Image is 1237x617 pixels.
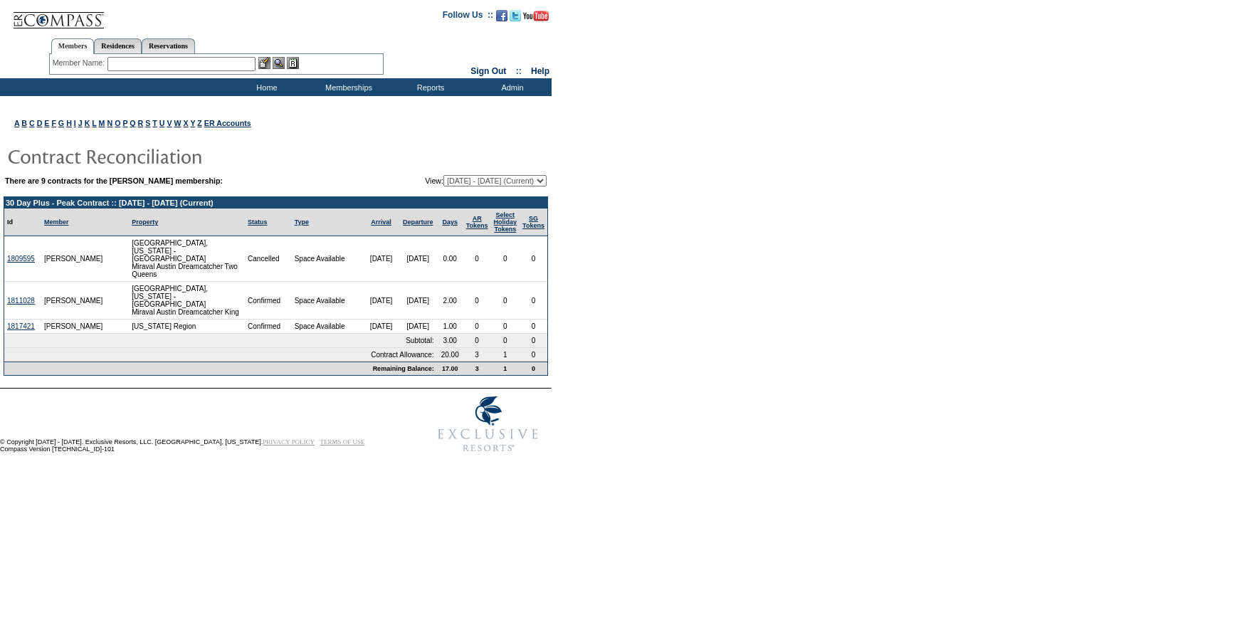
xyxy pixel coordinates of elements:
[520,362,547,375] td: 0
[115,119,120,127] a: O
[466,215,488,229] a: ARTokens
[399,320,437,334] td: [DATE]
[190,119,195,127] a: Y
[363,320,399,334] td: [DATE]
[491,236,520,282] td: 0
[287,57,299,69] img: Reservations
[4,197,547,209] td: 30 Day Plus - Peak Contract :: [DATE] - [DATE] (Current)
[388,78,470,96] td: Reports
[292,320,364,334] td: Space Available
[92,119,96,127] a: L
[437,348,463,362] td: 20.00
[44,119,49,127] a: E
[248,218,268,226] a: Status
[51,38,95,54] a: Members
[37,119,43,127] a: D
[437,362,463,375] td: 17.00
[7,255,35,263] a: 1809595
[122,119,127,127] a: P
[263,438,315,445] a: PRIVACY POLICY
[7,297,35,305] a: 1811028
[399,236,437,282] td: [DATE]
[371,218,391,226] a: Arrival
[463,236,491,282] td: 0
[129,282,245,320] td: [GEOGRAPHIC_DATA], [US_STATE] - [GEOGRAPHIC_DATA] Miraval Austin Dreamcatcher King
[7,142,292,170] img: pgTtlContractReconciliation.gif
[152,119,157,127] a: T
[4,334,437,348] td: Subtotal:
[174,119,181,127] a: W
[494,211,517,233] a: Select HolidayTokens
[491,362,520,375] td: 1
[496,14,507,23] a: Become our fan on Facebook
[520,348,547,362] td: 0
[437,282,463,320] td: 2.00
[7,322,35,330] a: 1817421
[292,236,364,282] td: Space Available
[51,119,56,127] a: F
[424,389,552,460] img: Exclusive Resorts
[520,334,547,348] td: 0
[138,119,144,127] a: R
[142,38,195,53] a: Reservations
[442,218,458,226] a: Days
[245,236,292,282] td: Cancelled
[58,119,64,127] a: G
[132,218,158,226] a: Property
[463,282,491,320] td: 0
[273,57,285,69] img: View
[353,175,547,186] td: View:
[491,282,520,320] td: 0
[204,119,251,127] a: ER Accounts
[443,9,493,26] td: Follow Us ::
[516,66,522,76] span: ::
[437,320,463,334] td: 1.00
[491,348,520,362] td: 1
[99,119,105,127] a: M
[531,66,549,76] a: Help
[44,218,69,226] a: Member
[145,119,150,127] a: S
[4,362,437,375] td: Remaining Balance:
[463,362,491,375] td: 3
[85,119,90,127] a: K
[320,438,365,445] a: TERMS OF USE
[184,119,189,127] a: X
[463,348,491,362] td: 3
[5,176,223,185] b: There are 9 contracts for the [PERSON_NAME] membership:
[522,215,544,229] a: SGTokens
[437,334,463,348] td: 3.00
[520,320,547,334] td: 0
[470,66,506,76] a: Sign Out
[74,119,76,127] a: I
[399,282,437,320] td: [DATE]
[520,236,547,282] td: 0
[94,38,142,53] a: Residences
[292,282,364,320] td: Space Available
[510,14,521,23] a: Follow us on Twitter
[523,14,549,23] a: Subscribe to our YouTube Channel
[129,320,245,334] td: [US_STATE] Region
[4,348,437,362] td: Contract Allowance:
[4,209,41,236] td: Id
[197,119,202,127] a: Z
[491,320,520,334] td: 0
[107,119,112,127] a: N
[496,10,507,21] img: Become our fan on Facebook
[523,11,549,21] img: Subscribe to our YouTube Channel
[41,282,106,320] td: [PERSON_NAME]
[245,320,292,334] td: Confirmed
[224,78,306,96] td: Home
[167,119,172,127] a: V
[363,282,399,320] td: [DATE]
[470,78,552,96] td: Admin
[363,236,399,282] td: [DATE]
[21,119,27,127] a: B
[29,119,35,127] a: C
[463,320,491,334] td: 0
[295,218,309,226] a: Type
[258,57,270,69] img: b_edit.gif
[403,218,433,226] a: Departure
[41,236,106,282] td: [PERSON_NAME]
[437,236,463,282] td: 0.00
